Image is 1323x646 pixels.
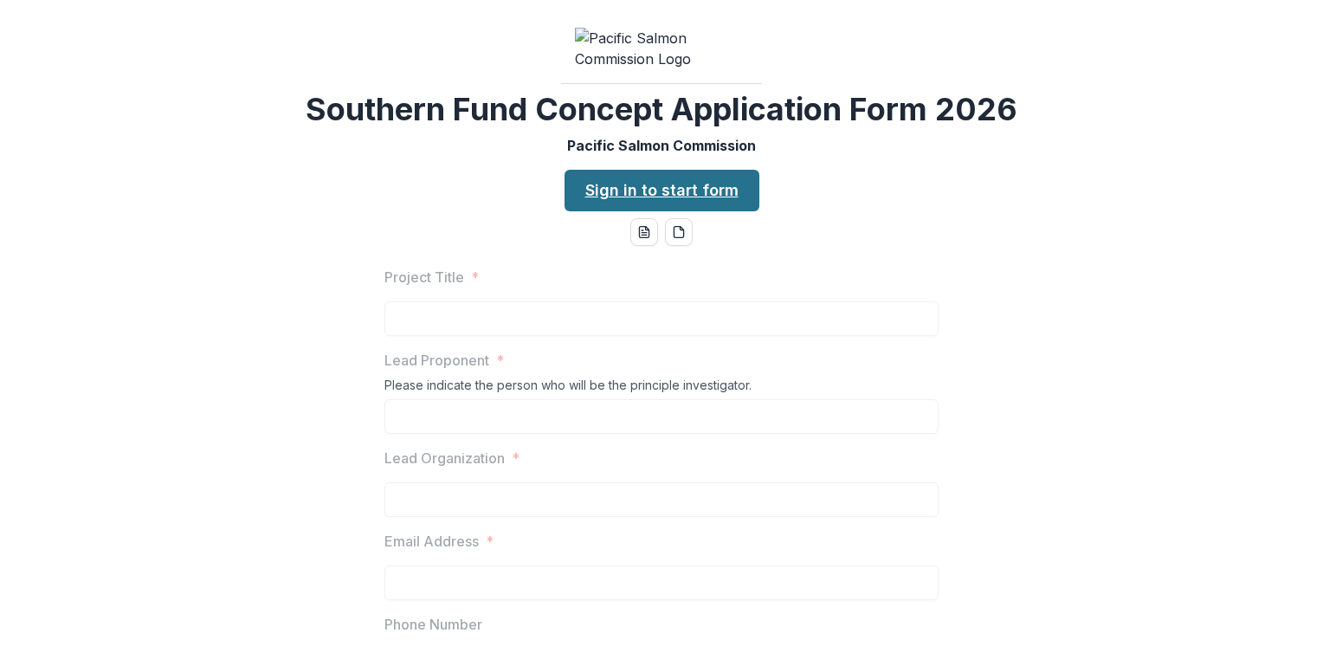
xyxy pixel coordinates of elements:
[306,91,1017,128] h2: Southern Fund Concept Application Form 2026
[384,267,464,287] p: Project Title
[630,218,658,246] button: word-download
[384,448,505,468] p: Lead Organization
[384,531,479,552] p: Email Address
[575,28,748,69] img: Pacific Salmon Commission Logo
[565,170,759,211] a: Sign in to start form
[665,218,693,246] button: pdf-download
[384,350,489,371] p: Lead Proponent
[384,378,939,399] div: Please indicate the person who will be the principle investigator.
[384,614,482,635] p: Phone Number
[567,135,756,156] p: Pacific Salmon Commission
